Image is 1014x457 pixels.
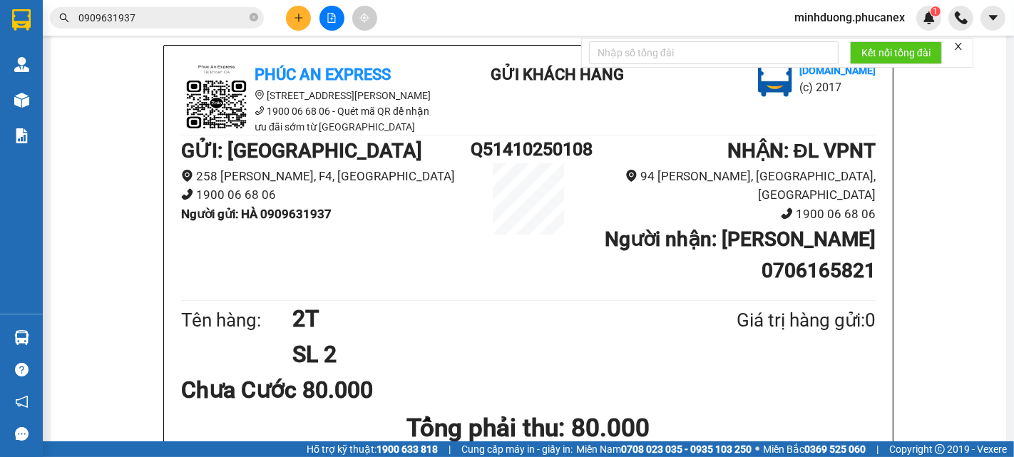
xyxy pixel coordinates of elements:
[625,170,637,182] span: environment
[181,306,292,335] div: Tên hàng:
[804,443,866,455] strong: 0369 525 060
[471,135,586,163] h1: Q51410250108
[15,427,29,441] span: message
[586,167,876,205] li: 94 [PERSON_NAME], [GEOGRAPHIC_DATA], [GEOGRAPHIC_DATA]
[586,205,876,224] li: 1900 06 68 06
[799,65,876,76] b: [DOMAIN_NAME]
[286,6,311,31] button: plus
[181,139,422,163] b: GỬI : [GEOGRAPHIC_DATA]
[953,41,963,51] span: close
[181,88,438,103] li: [STREET_ADDRESS][PERSON_NAME]
[933,6,938,16] span: 1
[181,103,438,135] li: 1900 06 68 06 - Quét mã QR để nhận ưu đãi sớm từ [GEOGRAPHIC_DATA]
[850,41,942,64] button: Kết nối tổng đài
[292,337,667,372] h1: SL 2
[255,106,265,115] span: phone
[359,13,369,23] span: aim
[980,6,1005,31] button: caret-down
[861,45,931,61] span: Kết nối tổng đài
[758,63,792,97] img: logo.jpg
[78,10,247,26] input: Tìm tên, số ĐT hoặc mã đơn
[783,9,916,26] span: minhduong.phucanex
[576,441,752,457] span: Miền Nam
[923,11,936,24] img: icon-new-feature
[14,57,29,72] img: warehouse-icon
[181,188,193,200] span: phone
[935,444,945,454] span: copyright
[352,6,377,31] button: aim
[307,441,438,457] span: Hỗ trợ kỹ thuật:
[250,13,258,21] span: close-circle
[955,11,968,24] img: phone-icon
[181,372,410,408] div: Chưa Cước 80.000
[667,306,876,335] div: Giá trị hàng gửi: 0
[987,11,1000,24] span: caret-down
[931,6,941,16] sup: 1
[781,207,793,220] span: phone
[14,128,29,143] img: solution-icon
[15,363,29,376] span: question-circle
[181,167,471,186] li: 258 [PERSON_NAME], F4, [GEOGRAPHIC_DATA]
[605,227,876,282] b: Người nhận : [PERSON_NAME] 0706165821
[255,66,391,83] b: Phúc An Express
[255,90,265,100] span: environment
[181,409,876,448] h1: Tổng phải thu: 80.000
[14,93,29,108] img: warehouse-icon
[181,207,332,221] b: Người gửi : HÀ 0909631937
[181,63,252,134] img: logo.jpg
[449,441,451,457] span: |
[59,13,69,23] span: search
[799,78,876,96] li: (c) 2017
[755,446,759,452] span: ⚪️
[589,41,839,64] input: Nhập số tổng đài
[377,443,438,455] strong: 1900 633 818
[621,443,752,455] strong: 0708 023 035 - 0935 103 250
[181,170,193,182] span: environment
[876,441,879,457] span: |
[12,9,31,31] img: logo-vxr
[461,441,573,457] span: Cung cấp máy in - giấy in:
[763,441,866,457] span: Miền Bắc
[15,395,29,409] span: notification
[319,6,344,31] button: file-add
[491,66,624,83] b: Gửi khách hàng
[727,139,876,163] b: NHẬN : ĐL VPNT
[292,301,667,337] h1: 2T
[181,185,471,205] li: 1900 06 68 06
[294,13,304,23] span: plus
[327,13,337,23] span: file-add
[250,11,258,25] span: close-circle
[14,330,29,345] img: warehouse-icon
